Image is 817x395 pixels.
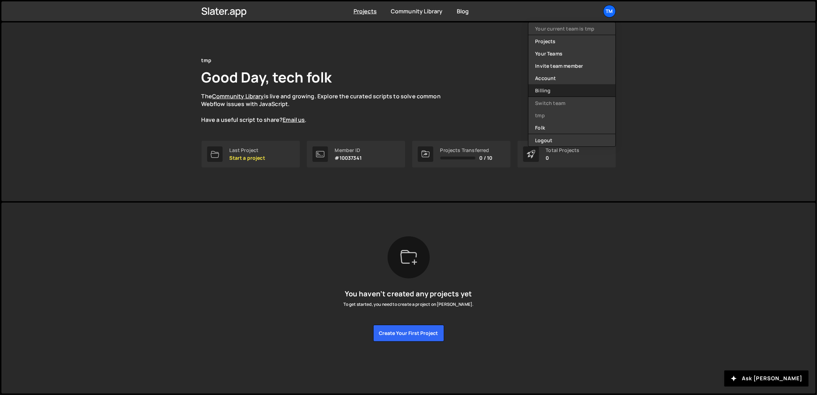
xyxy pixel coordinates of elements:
a: Blog [457,7,469,15]
a: Account [528,72,615,84]
a: Projects [354,7,377,15]
a: Folk [528,121,615,134]
a: Your Teams [528,47,615,60]
div: tmp [202,56,211,65]
a: tm [603,5,616,18]
p: The is live and growing. Explore the curated scripts to solve common Webflow issues with JavaScri... [202,92,454,124]
h1: Good Day, tech folk [202,67,332,87]
h5: You haven’t created any projects yet [344,290,474,298]
p: #10037341 [335,155,362,161]
div: Last Project [230,147,265,153]
div: Projects Transferred [440,147,493,153]
a: Invite team member [528,60,615,72]
a: Billing [528,84,615,97]
a: Email us [283,116,305,124]
p: 0 [546,155,580,161]
p: Start a project [230,155,265,161]
button: Logout [528,134,615,146]
button: Create your first project [373,325,444,342]
p: To get started, you need to create a project on [PERSON_NAME]. [344,301,474,308]
div: Total Projects [546,147,580,153]
div: Member ID [335,147,362,153]
span: 0 / 10 [480,155,493,161]
button: Ask [PERSON_NAME] [724,370,809,387]
a: Last Project Start a project [202,141,300,167]
a: Community Library [391,7,443,15]
a: Community Library [212,92,264,100]
a: Projects [528,35,615,47]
